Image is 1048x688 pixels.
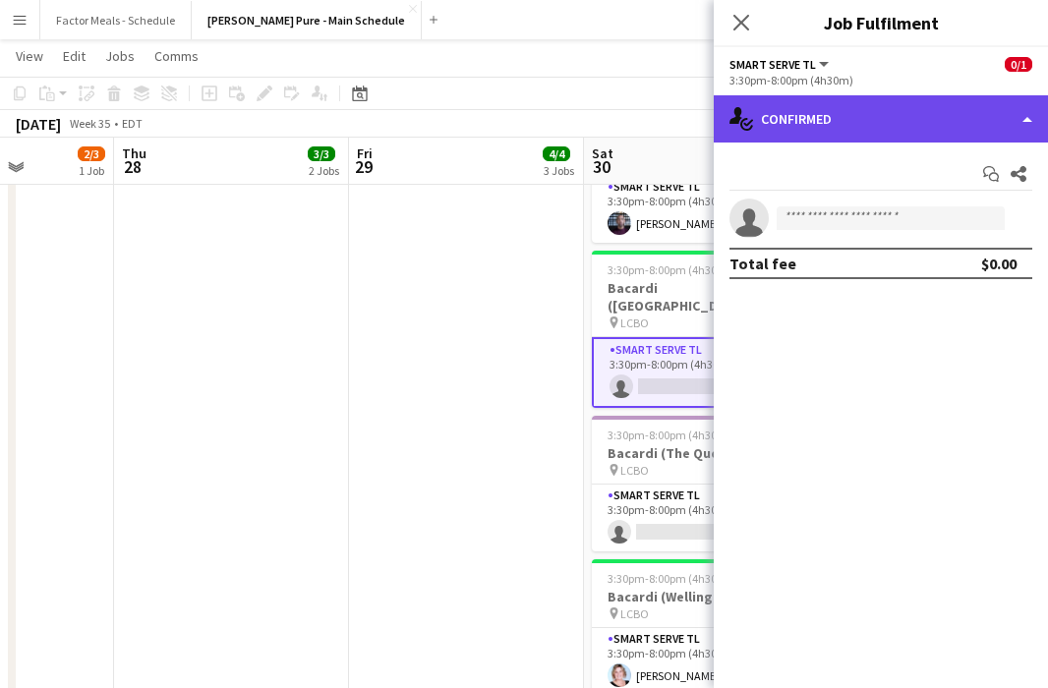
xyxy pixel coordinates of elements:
[154,47,199,65] span: Comms
[357,144,373,162] span: Fri
[63,47,86,65] span: Edit
[105,47,135,65] span: Jobs
[729,73,1032,87] div: 3:30pm-8:00pm (4h30m)
[78,146,105,161] span: 2/3
[79,163,104,178] div: 1 Job
[729,57,816,72] span: Smart Serve TL
[544,163,574,178] div: 3 Jobs
[592,588,812,605] h3: Bacardi (Wellington Rd S)
[309,163,339,178] div: 2 Jobs
[592,337,812,408] app-card-role: Smart Serve TL3A0/13:30pm-8:00pm (4h30m)
[192,1,422,39] button: [PERSON_NAME] Pure - Main Schedule
[981,254,1017,273] div: $0.00
[8,43,51,69] a: View
[608,262,731,277] span: 3:30pm-8:00pm (4h30m)
[729,254,796,273] div: Total fee
[122,116,143,131] div: EDT
[146,43,206,69] a: Comms
[55,43,93,69] a: Edit
[354,155,373,178] span: 29
[308,146,335,161] span: 3/3
[729,57,832,72] button: Smart Serve TL
[714,10,1048,35] h3: Job Fulfilment
[65,116,114,131] span: Week 35
[714,95,1048,143] div: Confirmed
[16,114,61,134] div: [DATE]
[592,444,812,462] h3: Bacardi (The Queensway)
[592,485,812,551] app-card-role: Smart Serve TL5A0/13:30pm-8:00pm (4h30m)
[16,47,43,65] span: View
[1005,57,1032,72] span: 0/1
[592,251,812,408] app-job-card: 3:30pm-8:00pm (4h30m)0/1Bacardi ([GEOGRAPHIC_DATA]) LCBO1 RoleSmart Serve TL3A0/13:30pm-8:00pm (4...
[592,144,613,162] span: Sat
[620,315,649,330] span: LCBO
[119,155,146,178] span: 28
[608,428,731,442] span: 3:30pm-8:00pm (4h30m)
[592,176,812,243] app-card-role: Smart Serve TL1/13:30pm-8:00pm (4h30m)[PERSON_NAME]
[40,1,192,39] button: Factor Meals - Schedule
[122,144,146,162] span: Thu
[592,279,812,315] h3: Bacardi ([GEOGRAPHIC_DATA])
[543,146,570,161] span: 4/4
[620,463,649,478] span: LCBO
[608,571,731,586] span: 3:30pm-8:00pm (4h30m)
[592,416,812,551] app-job-card: 3:30pm-8:00pm (4h30m)0/1Bacardi (The Queensway) LCBO1 RoleSmart Serve TL5A0/13:30pm-8:00pm (4h30m)
[589,155,613,178] span: 30
[620,606,649,621] span: LCBO
[97,43,143,69] a: Jobs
